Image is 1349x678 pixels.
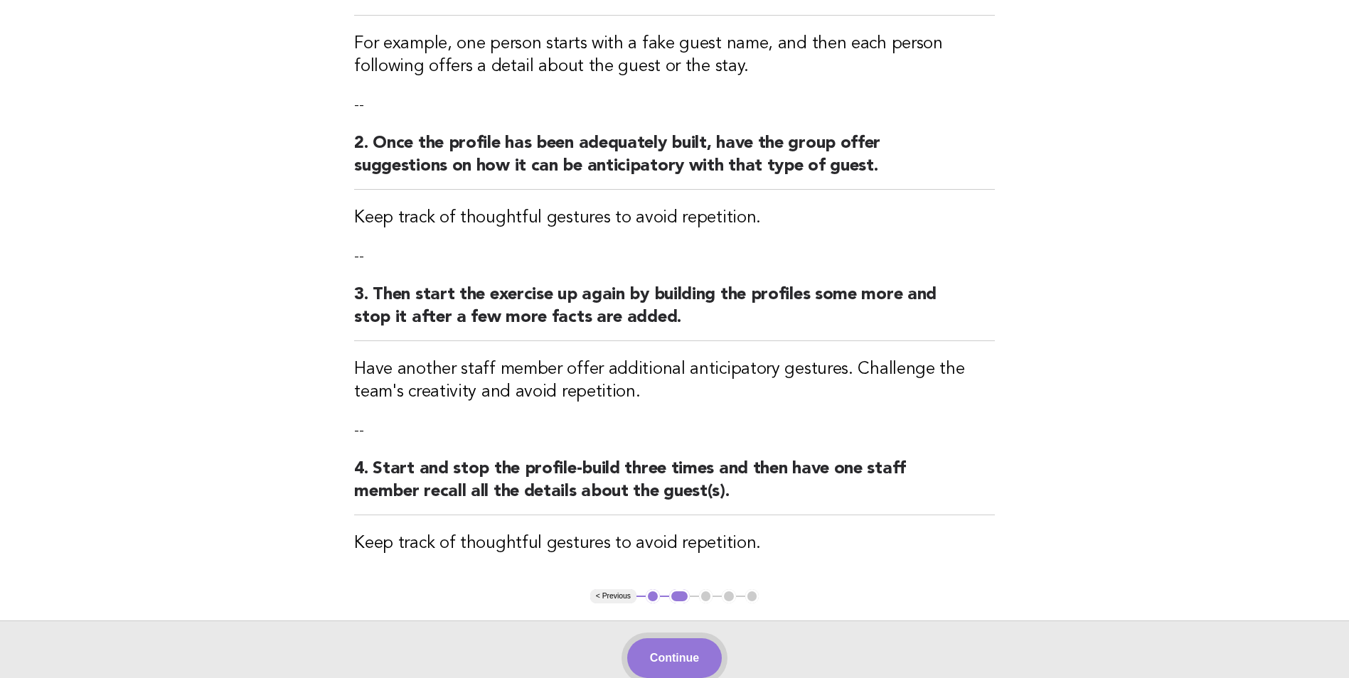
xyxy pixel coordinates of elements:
[590,589,636,603] button: < Previous
[627,638,722,678] button: Continue
[669,589,690,603] button: 2
[354,33,995,78] h3: For example, one person starts with a fake guest name, and then each person following offers a de...
[354,284,995,341] h2: 3. Then start the exercise up again by building the profiles some more and stop it after a few mo...
[354,207,995,230] h3: Keep track of thoughtful gestures to avoid repetition.
[354,247,995,267] p: --
[354,95,995,115] p: --
[354,358,995,404] h3: Have another staff member offer additional anticipatory gestures. Challenge the team's creativity...
[354,532,995,555] h3: Keep track of thoughtful gestures to avoid repetition.
[354,458,995,515] h2: 4. Start and stop the profile-build three times and then have one staff member recall all the det...
[354,421,995,441] p: --
[354,132,995,190] h2: 2. Once the profile has been adequately built, have the group offer suggestions on how it can be ...
[646,589,660,603] button: 1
